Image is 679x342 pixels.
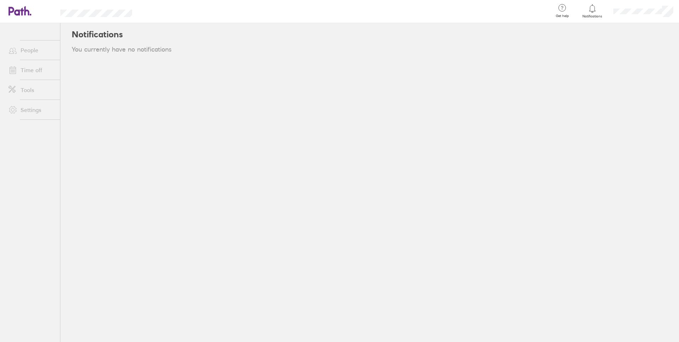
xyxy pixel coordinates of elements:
[3,43,60,57] a: People
[3,83,60,97] a: Tools
[581,4,604,18] a: Notifications
[3,63,60,77] a: Time off
[3,103,60,117] a: Settings
[581,14,604,18] span: Notifications
[551,14,574,18] span: Get help
[72,46,668,53] div: You currently have no notifications
[72,23,123,46] h2: Notifications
